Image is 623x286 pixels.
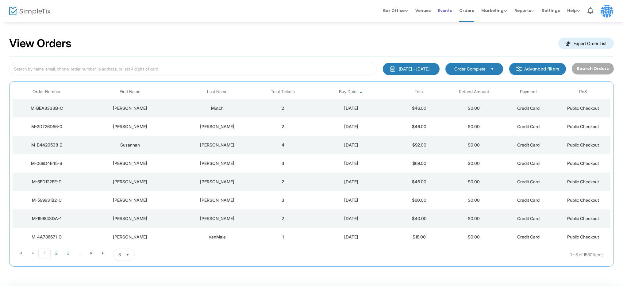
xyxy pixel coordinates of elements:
[181,142,254,148] div: Martin
[517,142,540,147] span: Credit Card
[567,105,599,111] span: Public Checkout
[181,124,254,130] div: Fernandez
[312,105,390,111] div: 8/19/2025
[312,234,390,240] div: 8/19/2025
[392,99,447,117] td: $46.00
[256,228,310,246] td: 1
[74,249,86,258] span: Page 4
[256,136,310,154] td: 4
[82,160,177,166] div: Cynthia
[120,89,140,94] span: First Name
[447,228,501,246] td: $0.00
[9,63,377,75] input: Search by name, email, phone, order number, ip address, or last 4 digits of card
[447,99,501,117] td: $0.00
[82,234,177,240] div: Emily
[14,105,79,111] div: M-BEA8333B-C
[312,142,390,148] div: 8/19/2025
[383,63,440,75] button: [DATE] - [DATE]
[97,249,109,258] span: Go to the last page
[567,142,599,147] span: Public Checkout
[447,191,501,209] td: $0.00
[447,136,501,154] td: $0.00
[207,89,228,94] span: Last Name
[567,197,599,203] span: Public Checkout
[517,124,540,129] span: Credit Card
[392,136,447,154] td: $92.00
[517,179,540,184] span: Credit Card
[14,160,79,166] div: M-068D4E45-B
[542,3,560,18] span: Settings
[181,179,254,185] div: Abdallah
[415,3,431,18] span: Venues
[196,249,604,261] kendo-pager-info: 1 - 8 of 1530 items
[82,105,177,111] div: Alicia
[181,215,254,222] div: Locke
[392,173,447,191] td: $46.00
[520,89,537,94] span: Payment
[339,89,356,94] span: Buy Date
[13,85,610,246] div: Data table
[82,124,177,130] div: Monica
[517,197,540,203] span: Credit Card
[82,179,177,185] div: Nicole
[579,89,587,94] span: PoS
[447,154,501,173] td: $0.00
[82,197,177,203] div: Ashley
[256,209,310,228] td: 2
[509,63,566,75] m-button: Advanced filters
[256,99,310,117] td: 2
[447,173,501,191] td: $0.00
[256,85,310,99] th: Total Tickets
[82,215,177,222] div: Molly
[14,215,79,222] div: M-199843DA-1
[567,234,599,239] span: Public Checkout
[567,8,580,13] span: Help
[516,66,522,72] img: filter
[86,249,97,258] span: Go to the next page
[392,191,447,209] td: $60.00
[14,179,79,185] div: M-6ED122FE-D
[454,66,486,72] span: Order Complete
[514,8,534,13] span: Reports
[392,117,447,136] td: $46.00
[312,215,390,222] div: 8/19/2025
[517,216,540,221] span: Credit Card
[14,124,79,130] div: M-2D726D96-0
[256,154,310,173] td: 3
[517,161,540,166] span: Credit Card
[82,142,177,148] div: Susannah
[558,38,614,49] m-button: Export Order List
[256,173,310,191] td: 2
[392,85,447,99] th: Total
[312,160,390,166] div: 8/19/2025
[390,66,396,72] img: monthly
[9,37,71,50] h2: View Orders
[567,179,599,184] span: Public Checkout
[481,8,507,13] span: Marketing
[312,197,390,203] div: 8/19/2025
[33,89,61,94] span: Order Number
[392,154,447,173] td: $69.00
[38,249,51,258] span: Page 1
[312,124,390,130] div: 8/19/2025
[101,251,106,256] span: Go to the last page
[181,197,254,203] div: Buchanan
[256,117,310,136] td: 2
[488,66,497,72] button: Select
[392,228,447,246] td: $18.00
[181,234,254,240] div: VanMale
[383,8,408,13] span: Box Office
[14,142,79,148] div: M-B4420538-2
[181,160,254,166] div: Ferreira
[181,105,254,111] div: Mutch
[256,191,310,209] td: 3
[14,234,79,240] div: M-4A786671-C
[62,249,74,258] span: Page 3
[14,197,79,203] div: M-599931B2-C
[447,117,501,136] td: $0.00
[459,3,474,18] span: Orders
[567,161,599,166] span: Public Checkout
[123,249,132,261] button: Select
[517,234,540,239] span: Credit Card
[312,179,390,185] div: 8/19/2025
